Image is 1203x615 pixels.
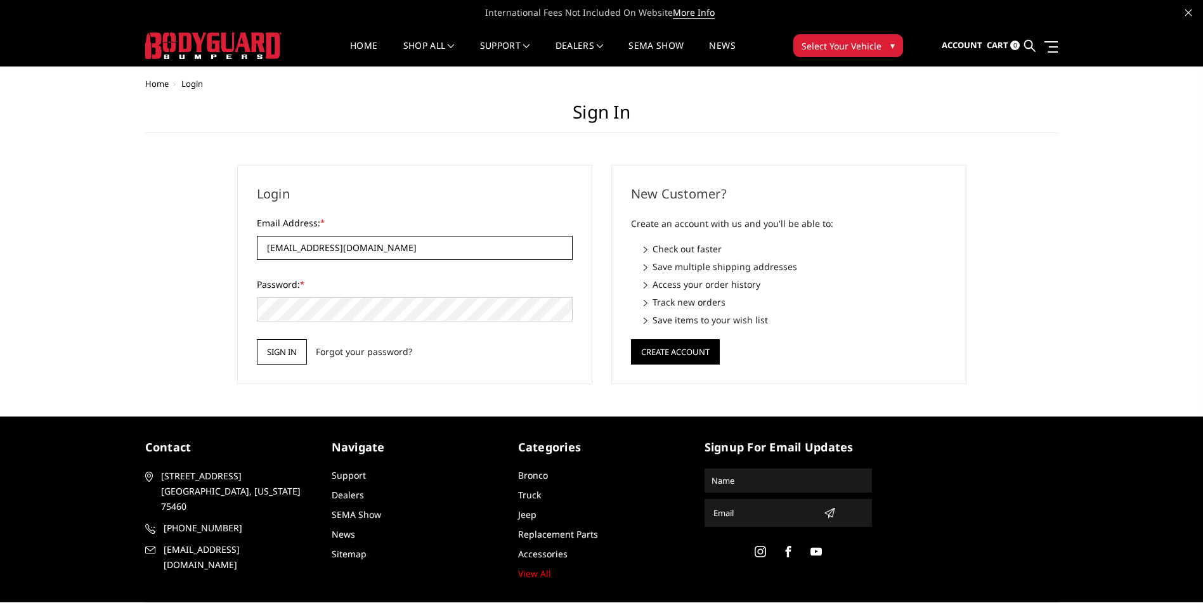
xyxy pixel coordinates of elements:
input: Email [708,503,819,523]
li: Track new orders [644,295,947,309]
h1: Sign in [145,101,1058,133]
h5: contact [145,439,313,456]
h5: signup for email updates [705,439,872,456]
li: Save multiple shipping addresses [644,260,947,273]
a: News [332,528,355,540]
span: [STREET_ADDRESS] [GEOGRAPHIC_DATA], [US_STATE] 75460 [161,469,308,514]
input: Sign in [257,339,307,365]
a: Support [480,41,530,66]
iframe: Chat Widget [1140,554,1203,615]
label: Password: [257,278,573,291]
a: Home [145,78,169,89]
span: [PHONE_NUMBER] [164,521,311,536]
a: Account [942,29,982,63]
label: Email Address: [257,216,573,230]
a: Forgot your password? [316,345,412,358]
a: Dealers [332,489,364,501]
a: Create Account [631,344,720,356]
a: SEMA Show [628,41,684,66]
img: BODYGUARD BUMPERS [145,32,282,59]
span: 0 [1010,41,1020,50]
a: Replacement Parts [518,528,598,540]
a: Home [350,41,377,66]
a: Dealers [556,41,604,66]
h2: Login [257,184,573,204]
a: [PHONE_NUMBER] [145,521,313,536]
a: [EMAIL_ADDRESS][DOMAIN_NAME] [145,542,313,573]
a: More Info [673,6,715,19]
a: Support [332,469,366,481]
a: Sitemap [332,548,367,560]
li: Save items to your wish list [644,313,947,327]
a: View All [518,567,551,579]
h5: Categories [518,439,686,456]
a: shop all [403,41,455,66]
a: Bronco [518,469,548,481]
a: Accessories [518,548,568,560]
p: Create an account with us and you'll be able to: [631,216,947,231]
h5: Navigate [332,439,499,456]
span: ▾ [890,39,895,52]
a: Jeep [518,508,536,521]
span: Login [181,78,203,89]
button: Create Account [631,339,720,365]
a: Cart 0 [987,29,1020,63]
h2: New Customer? [631,184,947,204]
a: Truck [518,489,541,501]
span: [EMAIL_ADDRESS][DOMAIN_NAME] [164,542,311,573]
a: SEMA Show [332,508,381,521]
li: Check out faster [644,242,947,256]
span: Account [942,39,982,51]
span: Select Your Vehicle [802,39,881,53]
button: Select Your Vehicle [793,34,903,57]
a: News [709,41,735,66]
span: Cart [987,39,1008,51]
input: Name [706,470,870,491]
li: Access your order history [644,278,947,291]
